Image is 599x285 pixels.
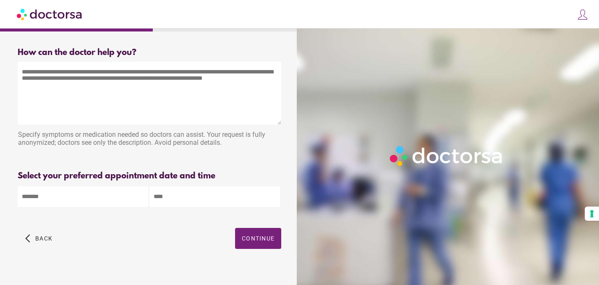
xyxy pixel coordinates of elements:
[18,126,281,153] div: Specify symptoms or medication needed so doctors can assist. Your request is fully anonymized; do...
[235,228,281,249] button: Continue
[18,171,281,181] div: Select your preferred appointment date and time
[18,48,281,58] div: How can the doctor help you?
[242,235,275,242] span: Continue
[387,143,506,170] img: Logo-Doctorsa-trans-White-partial-flat.png
[17,5,83,24] img: Doctorsa.com
[577,9,589,21] img: icons8-customer-100.png
[585,207,599,221] button: Your consent preferences for tracking technologies
[22,228,56,249] button: arrow_back_ios Back
[35,235,52,242] span: Back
